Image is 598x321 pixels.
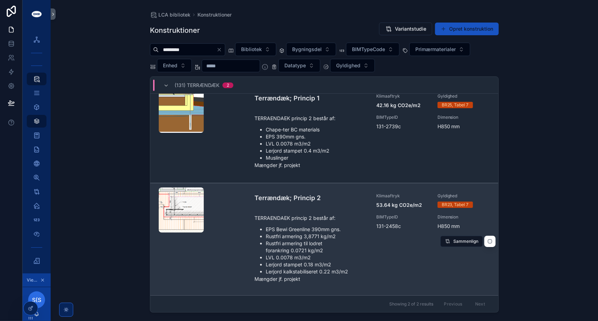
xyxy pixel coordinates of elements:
h4: Terrændæk; Princip 1 [254,93,368,103]
span: Showing 2 of 2 results [389,301,433,307]
span: H850 mm [438,123,490,130]
p: Mængder jf. projekt [254,275,368,283]
img: App logo [31,8,42,20]
a: Terrændæk; Princip 2Klimaaftryk53.64 kg CO2e/m2GyldighedBR23, Tabel 7TERRAENDAEK princip 2 består... [150,183,498,297]
li: LVL 0.0078 m3/m2 [266,254,368,261]
li: Muslinger [266,154,368,161]
div: 2 [227,82,229,88]
li: Lerjord stampet 0.18 m3/m2 [266,261,368,268]
li: Rustfri armering til lodret forankring 0.0721 kg/m2 [266,240,368,254]
span: Gyldighed [438,193,490,199]
button: Select Button [409,43,470,56]
span: S(S [32,296,41,304]
strong: 53.64 kg CO2e/m2 [377,202,422,208]
span: Primærmaterialer [415,46,456,53]
span: Bygningsdel [292,46,322,53]
span: Dimension [438,214,490,220]
span: Viewing as Storm (Sebicon) [27,277,39,283]
span: BIMTypeID [377,115,429,120]
p: TERRAENDAEK princip 2 består af: [254,115,368,122]
span: Gyldighed [336,62,360,69]
button: Select Button [346,43,399,56]
span: H850 mm [438,223,490,230]
li: EPS 390mm gns. [266,133,368,140]
li: Rustfri armering 3,8771 kg/m2 [266,233,368,240]
span: 131-2739c [377,123,429,130]
span: Bibliotek [241,46,262,53]
div: sebicon-klip1.png [159,187,204,233]
button: Select Button [330,59,375,72]
h4: Terrændæk; Princip 2 [254,193,368,203]
span: Dimension [438,115,490,120]
div: BR23, Tabel 7 [442,202,469,208]
li: Chape-ter BC materials [266,126,368,133]
li: Lerjord kalkstabiliseret 0.22 m3/m2 [266,268,368,275]
strong: 42.16 kg CO2e/m2 [377,102,421,108]
span: Datatype [284,62,306,69]
span: Enhed [163,62,177,69]
p: Mængder jf. projekt [254,161,368,169]
button: Clear [216,47,225,53]
a: LCA bibliotek [150,11,190,18]
span: Sammenlign [453,239,478,244]
button: Select Button [157,59,192,72]
button: Select Button [286,43,336,56]
span: Variantstudie [395,25,426,32]
span: LCA bibliotek [158,11,190,18]
li: Lerjord stampet 0.4 m3/m2 [266,147,368,154]
p: TERRAENDAEK princip 2 består af: [254,214,368,222]
button: Select Button [278,59,320,72]
a: Terrændæk; Princip 1Klimaaftryk42.16 kg CO2e/m2GyldighedBR25, Tabel 7TERRAENDAEK princip 2 består... [150,83,498,183]
li: LVL 0.0078 m3/m2 [266,140,368,147]
span: Klimaaftryk [377,93,429,99]
span: Klimaaftryk [377,193,429,199]
span: 131-2458c [377,223,429,230]
span: BIMTypeCode [352,46,385,53]
span: Gyldighed [438,93,490,99]
h1: Konstruktioner [150,25,200,35]
button: Opret konstruktion [435,23,499,35]
a: Konstruktioner [197,11,232,18]
span: BIMTypeID [377,214,429,220]
div: Sebicon-1.png [159,88,204,133]
div: scrollable content [23,28,51,273]
span: (131) Terrændæk [175,82,220,89]
li: EPS Bewi Greenline 390mm gns. [266,226,368,233]
button: Sammenlign [440,236,483,247]
button: Variantstudie [379,23,432,35]
div: BR25, Tabel 7 [442,102,469,108]
button: Select Button [235,43,276,56]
